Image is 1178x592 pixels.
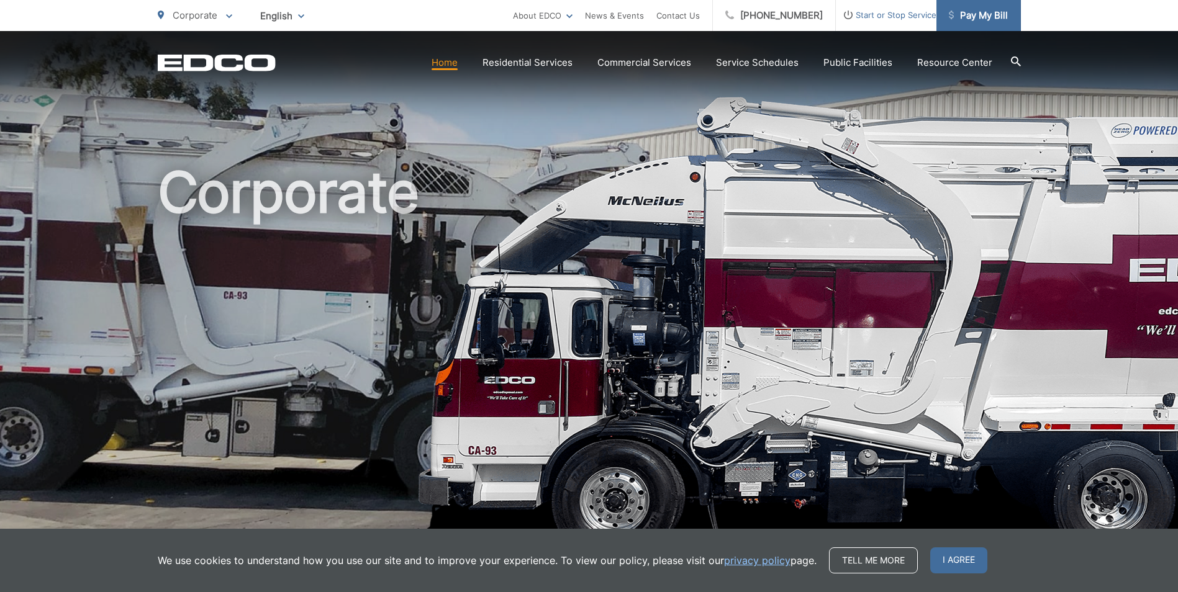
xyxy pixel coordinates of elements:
[173,9,217,21] span: Corporate
[656,8,700,23] a: Contact Us
[829,547,918,573] a: Tell me more
[158,54,276,71] a: EDCD logo. Return to the homepage.
[483,55,573,70] a: Residential Services
[930,547,987,573] span: I agree
[158,161,1021,554] h1: Corporate
[597,55,691,70] a: Commercial Services
[949,8,1008,23] span: Pay My Bill
[724,553,791,568] a: privacy policy
[823,55,892,70] a: Public Facilities
[251,5,314,27] span: English
[917,55,992,70] a: Resource Center
[158,553,817,568] p: We use cookies to understand how you use our site and to improve your experience. To view our pol...
[513,8,573,23] a: About EDCO
[716,55,799,70] a: Service Schedules
[585,8,644,23] a: News & Events
[432,55,458,70] a: Home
